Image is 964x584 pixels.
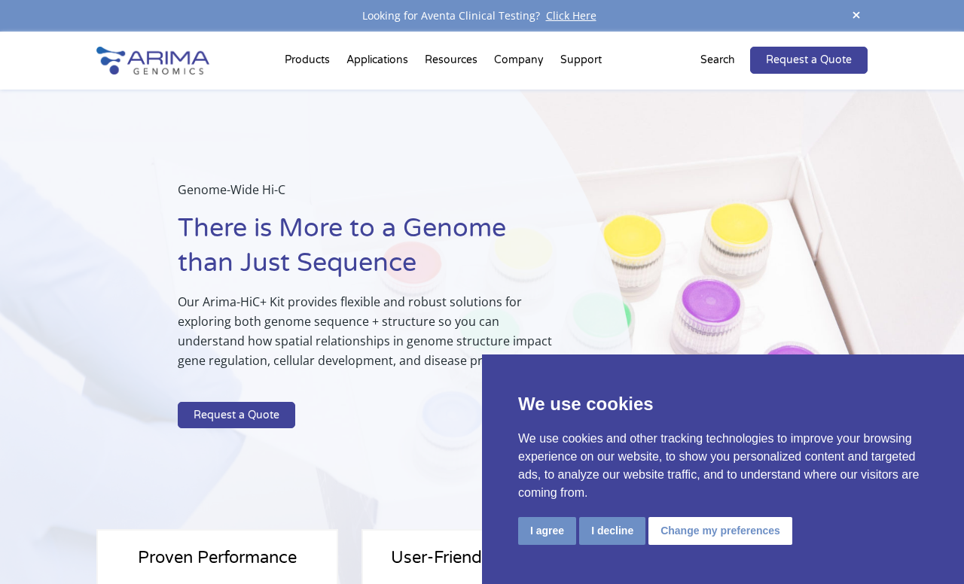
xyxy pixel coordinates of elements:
p: Our Arima-HiC+ Kit provides flexible and robust solutions for exploring both genome sequence + st... [178,292,560,382]
p: Search [700,50,735,70]
p: Genome-Wide Hi-C [178,180,560,211]
a: Request a Quote [750,47,868,74]
button: I agree [518,517,576,545]
span: Proven Performance [138,548,297,567]
h1: There is More to a Genome than Just Sequence [178,211,560,292]
p: We use cookies and other tracking technologies to improve your browsing experience on our website... [518,430,928,502]
p: We use cookies [518,391,928,418]
button: Change my preferences [648,517,792,545]
div: Looking for Aventa Clinical Testing? [96,6,868,26]
span: User-Friendly Workflow [391,548,573,567]
a: Click Here [540,8,602,23]
a: Request a Quote [178,402,295,429]
img: Arima-Genomics-logo [96,47,209,75]
button: I decline [579,517,645,545]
